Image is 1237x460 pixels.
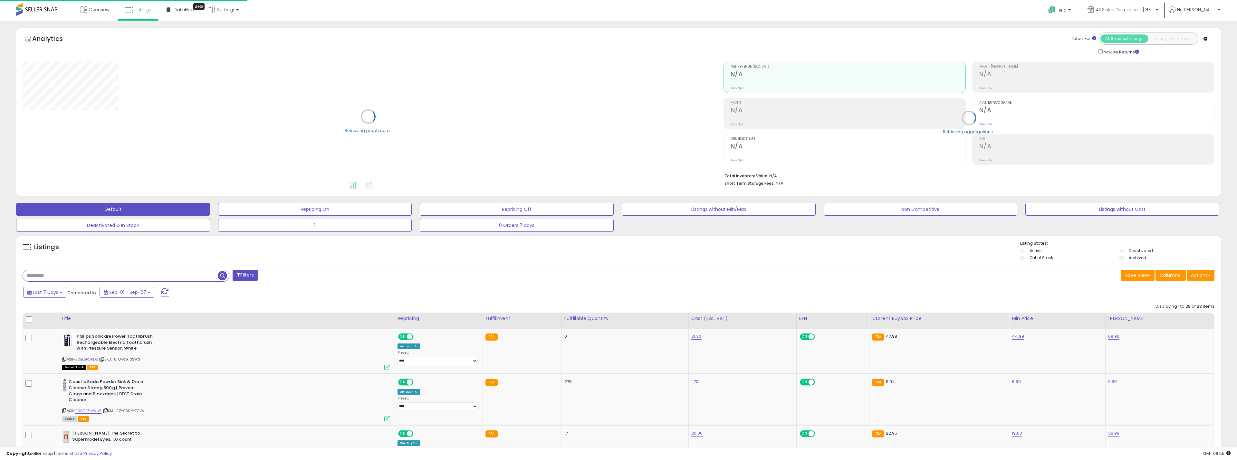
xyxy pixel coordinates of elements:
[412,380,422,385] span: OFF
[1155,304,1214,310] div: Displaying 1 to 28 of 28 items
[399,431,407,437] span: ON
[485,315,559,322] div: Fulfillment
[1121,270,1155,281] button: Save View
[99,357,140,362] span: | SKU: 15-O4R9-SSWS
[801,431,809,437] span: ON
[398,315,480,322] div: Repricing
[1043,1,1077,21] a: Help
[872,430,884,437] small: FBA
[564,379,684,385] div: 275
[67,290,97,296] span: Compared to:
[420,203,614,216] button: Repricing Off
[1020,240,1221,247] p: Listing States:
[801,380,809,385] span: ON
[886,379,895,385] span: 9.94
[412,334,422,340] span: OFF
[1012,430,1022,437] a: 19.00
[1148,34,1196,43] button: Listings With Cost
[78,416,89,422] span: FBA
[174,6,194,13] span: DataHub
[1177,6,1216,13] span: Hi [PERSON_NAME]
[77,333,155,353] b: Philips Sonicare Power Toothbrush, Rechargeable Electric Toothbrush with Pressure Sensor, White
[564,430,684,436] div: 17
[886,430,897,436] span: 22.95
[398,351,478,365] div: Preset:
[398,389,420,395] div: Amazon AI
[398,440,420,446] div: Win BuyBox
[62,333,75,346] img: 41++mSM6fIL._SL40_.jpg
[62,416,77,422] span: All listings currently available for purchase on Amazon
[1100,34,1148,43] button: All Selected Listings
[1071,36,1096,42] div: Totals For
[1108,379,1117,385] a: 9.95
[1012,333,1024,340] a: 44.99
[1169,6,1220,21] a: Hi [PERSON_NAME]
[75,357,98,362] a: B0BL5PQRDZ
[345,127,392,133] div: Retrieving graph data..
[814,380,824,385] span: OFF
[886,333,897,339] span: 47.98
[61,315,392,322] div: Title
[814,334,824,340] span: OFF
[1108,430,1120,437] a: 39.99
[33,289,58,296] span: Last 7 Days
[799,315,867,322] div: EFN
[691,315,794,322] div: Cost (Exc. VAT)
[420,219,614,232] button: 0 Orders 7 days
[824,203,1018,216] button: Non Competitive
[564,333,684,339] div: 0
[691,379,699,385] a: 1.70
[1129,248,1153,253] label: Deactivated
[32,34,75,45] h5: Analytics
[399,334,407,340] span: ON
[485,379,497,386] small: FBA
[62,365,86,370] span: All listings that are currently out of stock and unavailable for purchase on Amazon
[485,430,497,437] small: FBA
[1012,379,1021,385] a: 6.99
[622,203,816,216] button: Listings without Min/Max
[943,129,995,135] div: Retrieving aggregations..
[872,333,884,341] small: FBA
[412,431,422,437] span: OFF
[233,270,258,281] button: Filters
[55,450,82,456] a: Terms of Use
[1108,315,1212,322] div: [PERSON_NAME]
[564,315,686,322] div: Fulfillable Quantity
[193,3,205,10] div: Tooltip anchor
[135,6,151,13] span: Listings
[34,243,59,252] h5: Listings
[23,287,66,298] button: Last 7 Days
[218,219,412,232] button: 1
[83,450,112,456] a: Privacy Policy
[1025,203,1219,216] button: Listings without Cost
[1030,248,1041,253] label: Active
[16,203,210,216] button: Default
[801,334,809,340] span: ON
[62,379,389,421] div: ASIN:
[691,430,703,437] a: 20.00
[399,380,407,385] span: ON
[87,365,98,370] span: FBA
[1108,333,1120,340] a: 69.90
[1094,48,1147,55] div: Include Returns
[1096,6,1154,13] span: All Sales Distribution [GEOGRAPHIC_DATA]
[1058,7,1066,13] span: Help
[1160,272,1180,278] span: Columns
[398,343,420,349] div: Amazon AI
[814,431,824,437] span: OFF
[1187,270,1214,281] button: Actions
[89,6,110,13] span: Overview
[1155,270,1186,281] button: Columns
[16,219,210,232] button: Deactivated & In Stock
[62,379,67,392] img: 31PNdacc3hL._SL40_.jpg
[100,287,154,298] button: Sep-01 - Sep-07
[1030,255,1053,260] label: Out of Stock
[1129,255,1146,260] label: Archived
[1012,315,1102,322] div: Min Price
[102,408,144,413] span: | SKU: 2Z-930Y-7GVA
[218,203,412,216] button: Repricing On
[398,396,478,411] div: Preset:
[485,333,497,341] small: FBA
[109,289,146,296] span: Sep-01 - Sep-07
[62,430,71,443] img: 31MXyqmy-5L._SL40_.jpg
